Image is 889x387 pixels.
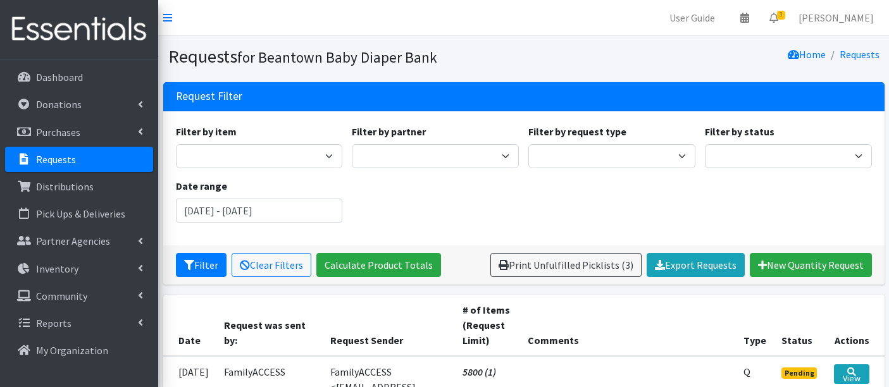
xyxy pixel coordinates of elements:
[176,178,227,193] label: Date range
[5,92,153,117] a: Donations
[5,120,153,145] a: Purchases
[743,365,750,378] abbr: Quantity
[736,295,774,356] th: Type
[5,8,153,51] img: HumanEssentials
[781,367,818,379] span: Pending
[5,256,153,281] a: Inventory
[237,48,437,66] small: for Beantown Baby Diaper Bank
[176,90,242,103] h3: Request Filter
[647,253,745,277] a: Export Requests
[528,124,626,139] label: Filter by request type
[774,295,827,356] th: Status
[5,283,153,309] a: Community
[5,310,153,336] a: Reports
[176,199,343,223] input: January 1, 2011 - December 31, 2011
[36,71,83,83] p: Dashboard
[490,253,642,277] a: Print Unfulfilled Picklists (3)
[36,262,78,275] p: Inventory
[788,48,826,61] a: Home
[520,295,736,356] th: Comments
[36,317,71,329] p: Reports
[5,64,153,90] a: Dashboard
[36,207,125,220] p: Pick Ups & Deliveries
[232,253,311,277] a: Clear Filters
[36,290,87,302] p: Community
[750,253,872,277] a: New Quantity Request
[36,126,80,138] p: Purchases
[323,295,454,356] th: Request Sender
[316,253,441,277] a: Calculate Product Totals
[777,11,785,20] span: 3
[5,174,153,199] a: Distributions
[163,295,216,356] th: Date
[705,124,774,139] label: Filter by status
[826,295,884,356] th: Actions
[168,46,519,68] h1: Requests
[840,48,880,61] a: Requests
[834,364,869,384] a: View
[5,228,153,254] a: Partner Agencies
[36,235,110,247] p: Partner Agencies
[36,98,82,111] p: Donations
[36,153,76,166] p: Requests
[5,147,153,172] a: Requests
[5,201,153,226] a: Pick Ups & Deliveries
[659,5,725,30] a: User Guide
[352,124,426,139] label: Filter by partner
[5,338,153,363] a: My Organization
[176,253,227,277] button: Filter
[455,295,521,356] th: # of Items (Request Limit)
[788,5,884,30] a: [PERSON_NAME]
[176,124,237,139] label: Filter by item
[36,344,108,357] p: My Organization
[36,180,94,193] p: Distributions
[759,5,788,30] a: 3
[216,295,323,356] th: Request was sent by:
